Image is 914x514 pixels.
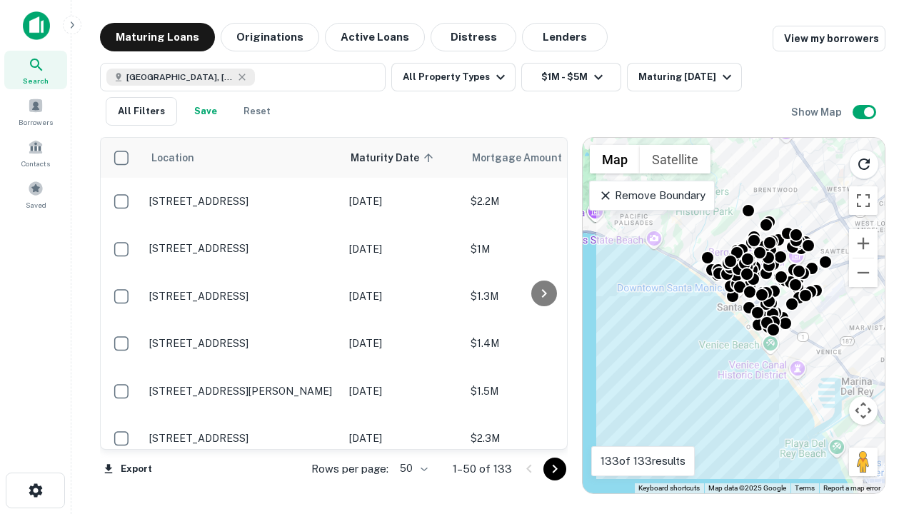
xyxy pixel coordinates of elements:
button: Maturing Loans [100,23,215,51]
button: Lenders [522,23,608,51]
span: Borrowers [19,116,53,128]
span: Contacts [21,158,50,169]
p: [DATE] [349,241,456,257]
span: Map data ©2025 Google [708,484,786,492]
th: Mortgage Amount [463,138,621,178]
button: Maturing [DATE] [627,63,742,91]
th: Maturity Date [342,138,463,178]
a: Search [4,51,67,89]
p: [DATE] [349,288,456,304]
a: Saved [4,175,67,213]
span: [GEOGRAPHIC_DATA], [GEOGRAPHIC_DATA], [GEOGRAPHIC_DATA] [126,71,233,84]
p: 133 of 133 results [601,453,685,470]
p: [DATE] [349,383,456,399]
button: All Filters [106,97,177,126]
button: Go to next page [543,458,566,480]
button: Zoom in [849,229,878,258]
p: $1.4M [471,336,613,351]
img: Google [586,475,633,493]
p: $2.2M [471,193,613,209]
a: View my borrowers [773,26,885,51]
th: Location [142,138,342,178]
p: [STREET_ADDRESS] [149,337,335,350]
p: [DATE] [349,430,456,446]
button: Distress [431,23,516,51]
button: Export [100,458,156,480]
button: Active Loans [325,23,425,51]
p: $1.3M [471,288,613,304]
p: $1M [471,241,613,257]
a: Terms (opens in new tab) [795,484,815,492]
button: Toggle fullscreen view [849,186,878,215]
div: 50 [394,458,430,479]
p: [STREET_ADDRESS][PERSON_NAME] [149,385,335,398]
button: Save your search to get updates of matches that match your search criteria. [183,97,228,126]
span: Mortgage Amount [472,149,581,166]
img: capitalize-icon.png [23,11,50,40]
h6: Show Map [791,104,844,120]
p: $1.5M [471,383,613,399]
button: Keyboard shortcuts [638,483,700,493]
span: Saved [26,199,46,211]
button: Originations [221,23,319,51]
p: [DATE] [349,193,456,209]
button: Show street map [590,145,640,173]
div: Maturing [DATE] [638,69,735,86]
button: $1M - $5M [521,63,621,91]
button: Reload search area [849,149,879,179]
span: Location [151,149,194,166]
p: [DATE] [349,336,456,351]
p: Remove Boundary [598,187,705,204]
a: Open this area in Google Maps (opens a new window) [586,475,633,493]
button: Zoom out [849,258,878,287]
p: $2.3M [471,430,613,446]
button: All Property Types [391,63,516,91]
span: Maturity Date [351,149,438,166]
p: 1–50 of 133 [453,460,512,478]
p: Rows per page: [311,460,388,478]
p: [STREET_ADDRESS] [149,195,335,208]
button: Show satellite imagery [640,145,710,173]
span: Search [23,75,49,86]
p: [STREET_ADDRESS] [149,432,335,445]
p: [STREET_ADDRESS] [149,242,335,255]
p: [STREET_ADDRESS] [149,290,335,303]
button: [GEOGRAPHIC_DATA], [GEOGRAPHIC_DATA], [GEOGRAPHIC_DATA] [100,63,386,91]
a: Borrowers [4,92,67,131]
button: Reset [234,97,280,126]
a: Contacts [4,133,67,172]
iframe: Chat Widget [843,400,914,468]
button: Map camera controls [849,396,878,425]
a: Report a map error [823,484,880,492]
div: 0 0 [583,138,885,493]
